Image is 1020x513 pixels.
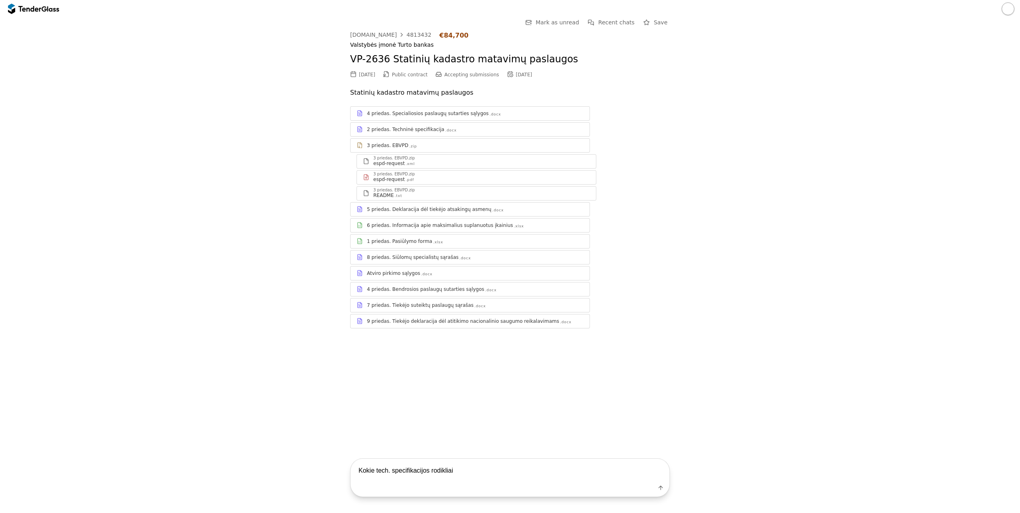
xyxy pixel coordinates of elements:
[406,177,414,183] div: .pdf
[367,142,408,149] div: 3 priedas. EBVPD
[641,18,670,28] button: Save
[350,218,590,233] a: 6 priedas. Informacija apie maksimalius suplanuotus įkainius.xlsx
[367,110,489,117] div: 4 priedas. Specialiosios paslaugų sutarties sąlygos
[492,208,504,213] div: .docx
[373,176,405,183] div: espd-request
[586,18,637,28] button: Recent chats
[514,224,524,229] div: .xlsx
[350,282,590,296] a: 4 priedas. Bendrosios paslaugų sutarties sąlygos.docx
[350,202,590,217] a: 5 priedas. Deklaracija dėl tiekėjo atsakingų asmenų.docx
[421,272,432,277] div: .docx
[357,170,596,185] a: 3 priedas. EBVPD.zipespd-request.pdf
[367,302,474,308] div: 7 priedas. Tiekėjo suteiktų paslaugų sąrašas
[373,172,415,176] div: 3 priedas. EBVPD.zip
[367,270,420,276] div: Atviro pirkimo sąlygos
[433,240,443,245] div: .xlsx
[367,254,458,260] div: 8 priedas. Siūlomų specialistų sąrašas
[516,72,532,78] div: [DATE]
[350,32,431,38] a: [DOMAIN_NAME]4813432
[367,238,432,245] div: 1 priedas. Pasiūlymo forma
[357,154,596,169] a: 3 priedas. EBVPD.zipespd-request.xml
[523,18,582,28] button: Mark as unread
[357,186,596,201] a: 3 priedas. EBVPD.zipREADME.txt
[350,250,590,264] a: 8 priedas. Siūlomų specialistų sąrašas.docx
[350,138,590,153] a: 3 priedas. EBVPD.zip
[394,193,402,199] div: .txt
[367,318,559,324] div: 9 priedas. Tiekėjo deklaracija dėl atitikimo nacionalinio saugumo reikalavimams
[367,222,513,229] div: 6 priedas. Informacija apie maksimalius suplanuotus įkainius
[350,53,670,66] h2: VP-2636 Statinių kadastro matavimų paslaugos
[350,106,590,121] a: 4 priedas. Specialiosios paslaugų sutarties sąlygos.docx
[350,314,590,328] a: 9 priedas. Tiekėjo deklaracija dėl atitikimo nacionalinio saugumo reikalavimams.docx
[350,234,590,249] a: 1 priedas. Pasiūlymo forma.xlsx
[350,87,670,98] p: Statinių kadastro matavimų paslaugos
[409,144,417,149] div: .zip
[445,128,457,133] div: .docx
[367,206,491,213] div: 5 priedas. Deklaracija dėl tiekėjo atsakingų asmenų
[654,19,667,26] span: Save
[350,122,590,137] a: 2 priedas. Techninė specifikacija.docx
[392,72,428,78] span: Public contract
[439,32,468,39] div: €84,700
[406,32,431,38] div: 4813432
[367,286,484,292] div: 4 priedas. Bendrosios paslaugų sutarties sąlygos
[536,19,579,26] span: Mark as unread
[367,126,444,133] div: 2 priedas. Techninė specifikacija
[351,459,669,482] textarea: Kokie tech. specifikacijos rodikliai
[490,112,501,117] div: .docx
[373,188,415,192] div: 3 priedas. EBVPD.zip
[598,19,635,26] span: Recent chats
[373,192,394,199] div: README
[406,161,415,167] div: .xml
[444,72,499,78] span: Accepting submissions
[350,298,590,312] a: 7 priedas. Tiekėjo suteiktų paslaugų sąrašas.docx
[350,266,590,280] a: Atviro pirkimo sąlygos.docx
[373,156,415,160] div: 3 priedas. EBVPD.zip
[459,256,471,261] div: .docx
[350,32,397,38] div: [DOMAIN_NAME]
[474,304,486,309] div: .docx
[373,160,405,167] div: espd-request
[350,42,670,48] div: Valstybės įmonė Turto bankas
[359,72,375,78] div: [DATE]
[485,288,497,293] div: .docx
[560,320,572,325] div: .docx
